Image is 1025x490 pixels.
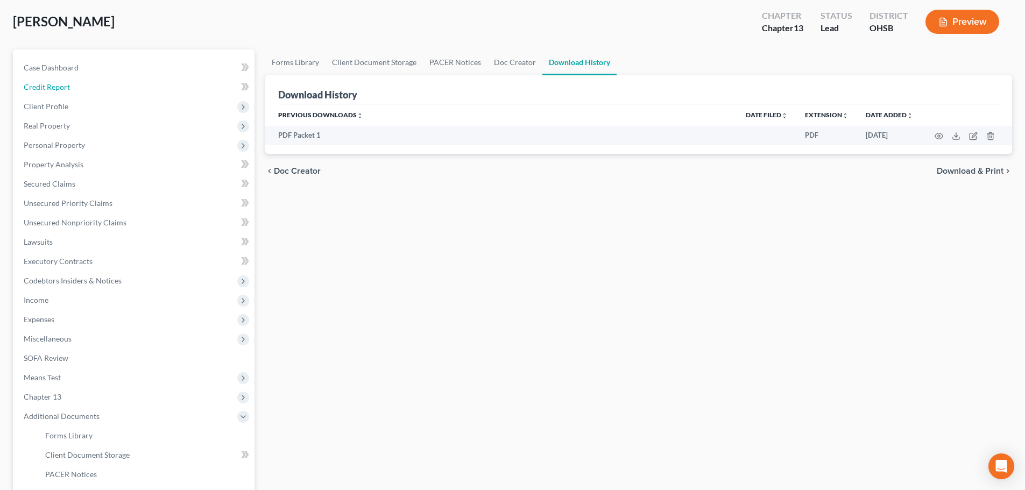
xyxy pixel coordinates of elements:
[842,112,849,119] i: unfold_more
[24,392,61,401] span: Chapter 13
[326,49,423,75] a: Client Document Storage
[278,111,363,119] a: Previous Downloadsunfold_more
[907,112,913,119] i: unfold_more
[866,111,913,119] a: Date addedunfold_more
[988,453,1014,479] div: Open Intercom Messenger
[870,22,908,34] div: OHSB
[265,167,321,175] button: chevron_left Doc Creator
[13,13,115,29] span: [PERSON_NAME]
[24,295,48,304] span: Income
[45,470,97,479] span: PACER Notices
[24,179,75,188] span: Secured Claims
[15,174,255,194] a: Secured Claims
[24,411,100,421] span: Additional Documents
[24,102,68,111] span: Client Profile
[15,77,255,97] a: Credit Report
[937,167,1012,175] button: Download & Print chevron_right
[357,112,363,119] i: unfold_more
[24,121,70,130] span: Real Property
[24,160,83,169] span: Property Analysis
[15,349,255,368] a: SOFA Review
[821,10,852,22] div: Status
[781,112,788,119] i: unfold_more
[24,353,68,363] span: SOFA Review
[45,450,130,459] span: Client Document Storage
[542,49,617,75] a: Download History
[24,373,61,382] span: Means Test
[24,218,126,227] span: Unsecured Nonpriority Claims
[45,431,93,440] span: Forms Library
[746,111,788,119] a: Date Filedunfold_more
[24,198,112,208] span: Unsecured Priority Claims
[24,63,79,72] span: Case Dashboard
[870,10,908,22] div: District
[937,167,1003,175] span: Download & Print
[805,111,849,119] a: Extensionunfold_more
[487,49,542,75] a: Doc Creator
[24,334,72,343] span: Miscellaneous
[274,167,321,175] span: Doc Creator
[796,126,857,145] td: PDF
[37,426,255,445] a: Forms Library
[15,232,255,252] a: Lawsuits
[24,237,53,246] span: Lawsuits
[15,194,255,213] a: Unsecured Priority Claims
[15,58,255,77] a: Case Dashboard
[794,23,803,33] span: 13
[925,10,999,34] button: Preview
[762,10,803,22] div: Chapter
[423,49,487,75] a: PACER Notices
[265,49,326,75] a: Forms Library
[278,88,357,101] div: Download History
[24,140,85,150] span: Personal Property
[24,82,70,91] span: Credit Report
[821,22,852,34] div: Lead
[265,104,1012,145] div: Previous Downloads
[37,465,255,484] a: PACER Notices
[1003,167,1012,175] i: chevron_right
[857,126,922,145] td: [DATE]
[15,252,255,271] a: Executory Contracts
[265,126,737,145] td: PDF Packet 1
[15,213,255,232] a: Unsecured Nonpriority Claims
[265,167,274,175] i: chevron_left
[37,445,255,465] a: Client Document Storage
[24,276,122,285] span: Codebtors Insiders & Notices
[24,257,93,266] span: Executory Contracts
[15,155,255,174] a: Property Analysis
[762,22,803,34] div: Chapter
[24,315,54,324] span: Expenses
